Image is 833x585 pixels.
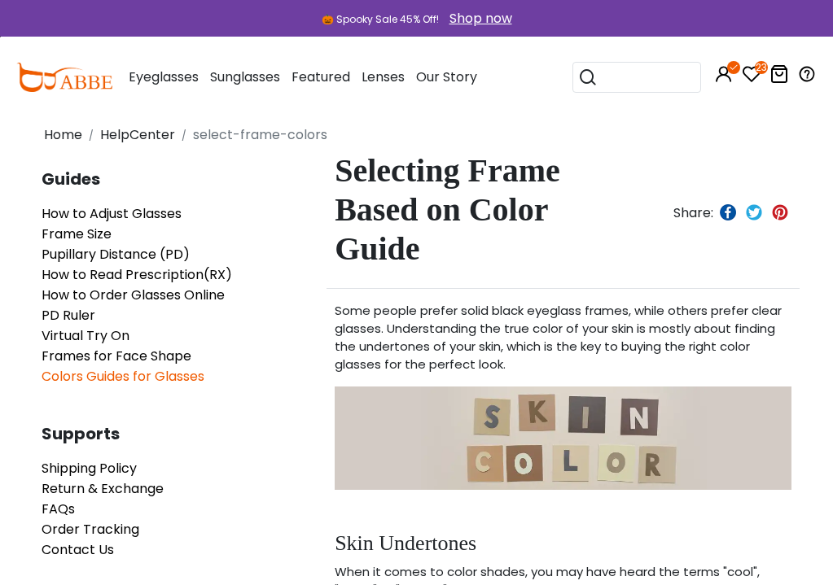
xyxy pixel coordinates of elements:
[673,203,713,222] span: Share:
[210,68,280,86] span: Sunglasses
[42,118,791,151] nav: breadcrumb
[322,12,439,27] div: 🎃 Spooky Sale 45% Off!
[742,68,761,86] a: 23
[416,68,477,86] span: Our Story
[42,426,335,442] span: Supports
[327,151,642,268] h1: Selecting Frame Based on Color Guide
[16,63,112,92] img: abbeglasses.com
[755,61,768,74] i: 23
[100,125,175,144] a: HelpCenter
[42,265,232,284] a: How to Read Prescription(RX)
[193,125,327,144] a: select-frame-colors
[335,530,791,556] h2: skin undertones
[42,286,225,304] a: How to Order Glasses Online
[42,520,139,539] a: Order Tracking
[449,8,512,28] div: Shop now
[42,479,164,498] a: Return & Exchange
[129,68,199,86] span: Eyeglasses
[42,347,191,365] a: Frames for Face Shape
[42,367,204,386] a: Colors Guides for Glasses
[42,500,75,518] a: FAQs
[441,9,512,28] a: Shop now
[746,204,762,220] img: twitter
[772,204,788,220] img: pinterest
[44,125,82,144] a: Home
[42,245,190,264] a: Pupillary Distance (PD)
[335,386,791,490] img: find true skin color
[720,204,736,220] img: facebook
[362,68,405,86] span: Lenses
[42,204,182,223] a: How to Adjust Glasses
[42,306,95,325] a: PD Ruler
[42,326,129,345] a: Virtual Try On
[42,459,137,478] a: Shipping Policy
[42,225,112,243] a: Frame Size
[42,540,114,559] a: Contact Us
[335,302,791,373] p: Some people prefer solid black eyeglass frames, while others prefer clear glasses. Understanding ...
[292,68,350,86] span: Featured
[42,171,335,187] span: Guides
